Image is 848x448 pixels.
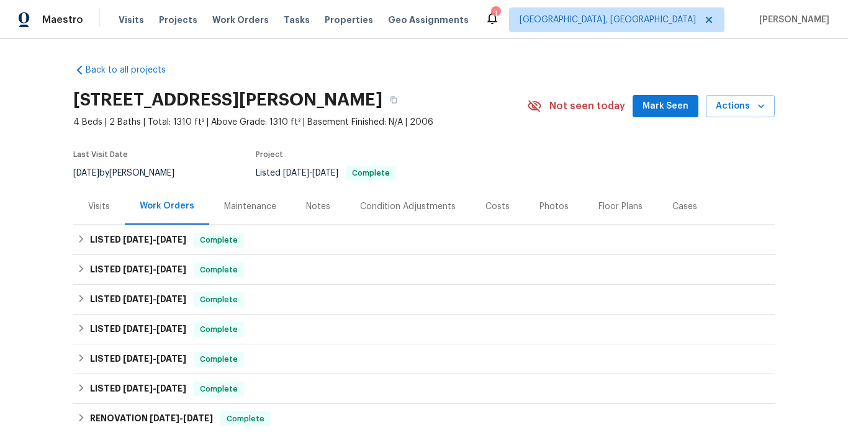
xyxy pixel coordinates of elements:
[123,235,186,244] span: -
[672,200,697,213] div: Cases
[195,293,243,306] span: Complete
[90,382,186,396] h6: LISTED
[150,414,213,423] span: -
[123,295,153,303] span: [DATE]
[360,200,456,213] div: Condition Adjustments
[256,169,396,177] span: Listed
[73,94,382,106] h2: [STREET_ADDRESS][PERSON_NAME]
[73,255,775,285] div: LISTED [DATE]-[DATE]Complete
[312,169,338,177] span: [DATE]
[156,235,186,244] span: [DATE]
[598,200,643,213] div: Floor Plans
[156,325,186,333] span: [DATE]
[754,14,829,26] span: [PERSON_NAME]
[195,353,243,365] span: Complete
[491,7,500,20] div: 1
[643,99,688,114] span: Mark Seen
[73,285,775,315] div: LISTED [DATE]-[DATE]Complete
[325,14,373,26] span: Properties
[123,384,153,393] span: [DATE]
[123,325,153,333] span: [DATE]
[388,14,469,26] span: Geo Assignments
[73,116,527,128] span: 4 Beds | 2 Baths | Total: 1310 ft² | Above Grade: 1310 ft² | Basement Finished: N/A | 2006
[195,383,243,395] span: Complete
[520,14,696,26] span: [GEOGRAPHIC_DATA], [GEOGRAPHIC_DATA]
[140,200,194,212] div: Work Orders
[73,64,192,76] a: Back to all projects
[90,233,186,248] h6: LISTED
[195,264,243,276] span: Complete
[73,225,775,255] div: LISTED [DATE]-[DATE]Complete
[222,413,269,425] span: Complete
[73,151,128,158] span: Last Visit Date
[156,295,186,303] span: [DATE]
[73,166,189,181] div: by [PERSON_NAME]
[123,354,186,363] span: -
[549,100,625,112] span: Not seen today
[42,14,83,26] span: Maestro
[485,200,510,213] div: Costs
[195,234,243,246] span: Complete
[284,16,310,24] span: Tasks
[73,169,99,177] span: [DATE]
[706,95,775,118] button: Actions
[283,169,338,177] span: -
[90,292,186,307] h6: LISTED
[123,384,186,393] span: -
[150,414,179,423] span: [DATE]
[306,200,330,213] div: Notes
[212,14,269,26] span: Work Orders
[123,354,153,363] span: [DATE]
[633,95,698,118] button: Mark Seen
[716,99,765,114] span: Actions
[88,200,110,213] div: Visits
[539,200,569,213] div: Photos
[156,384,186,393] span: [DATE]
[156,354,186,363] span: [DATE]
[123,265,153,274] span: [DATE]
[73,404,775,434] div: RENOVATION [DATE]-[DATE]Complete
[256,151,283,158] span: Project
[283,169,309,177] span: [DATE]
[195,323,243,336] span: Complete
[73,315,775,344] div: LISTED [DATE]-[DATE]Complete
[123,265,186,274] span: -
[123,325,186,333] span: -
[159,14,197,26] span: Projects
[382,89,405,111] button: Copy Address
[90,322,186,337] h6: LISTED
[156,265,186,274] span: [DATE]
[90,411,213,426] h6: RENOVATION
[224,200,276,213] div: Maintenance
[347,169,395,177] span: Complete
[73,374,775,404] div: LISTED [DATE]-[DATE]Complete
[123,295,186,303] span: -
[123,235,153,244] span: [DATE]
[90,352,186,367] h6: LISTED
[90,262,186,277] h6: LISTED
[183,414,213,423] span: [DATE]
[119,14,144,26] span: Visits
[73,344,775,374] div: LISTED [DATE]-[DATE]Complete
